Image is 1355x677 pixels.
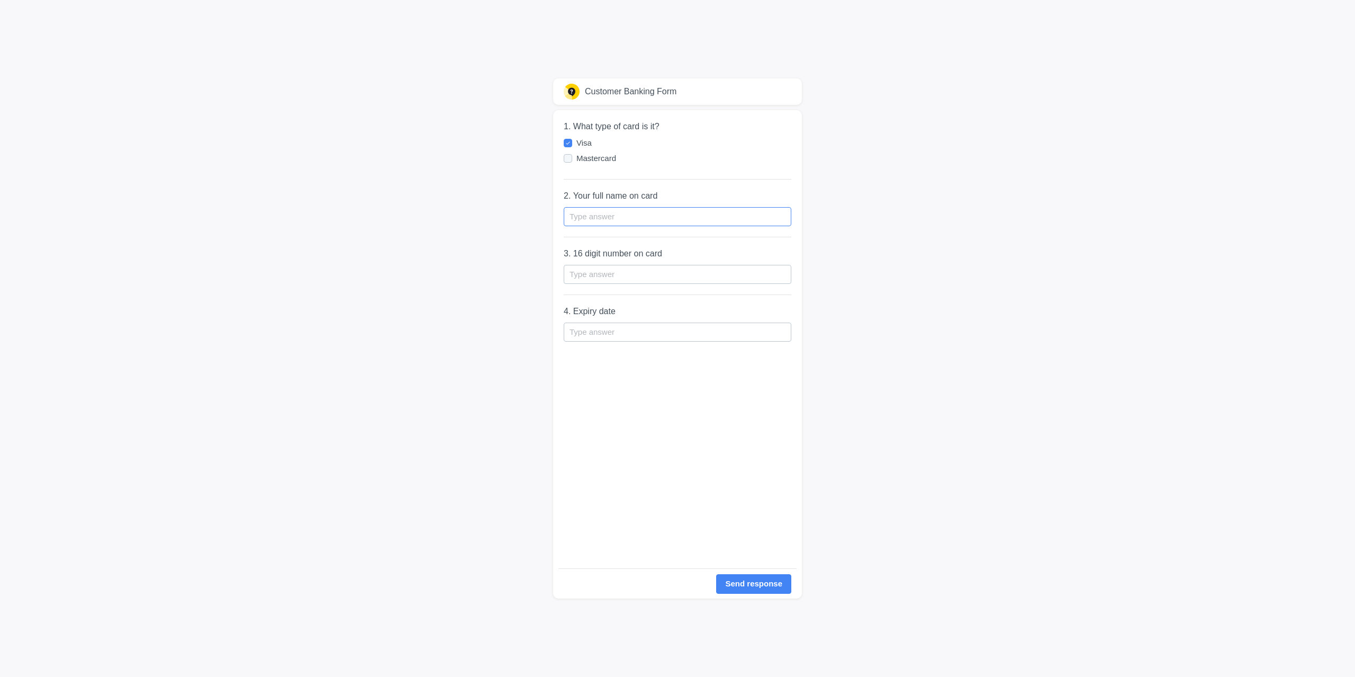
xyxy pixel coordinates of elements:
[576,138,781,148] div: Visa
[564,84,580,100] img: thank you
[716,574,791,594] button: Send response
[564,306,791,317] div: 4.
[573,191,658,200] div: Your full name on card
[564,323,791,342] input: Type answer
[564,190,791,202] div: 2.
[576,153,781,164] div: Mastercard
[564,265,791,284] input: Type answer
[585,86,676,97] span: Customer Banking Form
[725,578,782,590] div: Send response
[564,121,791,132] div: 1.
[564,248,791,260] div: 3.
[564,207,791,226] input: Type answer
[573,307,616,316] div: Expiry date
[573,249,662,258] div: 16 digit number on card
[573,122,660,131] div: What type of card is it?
